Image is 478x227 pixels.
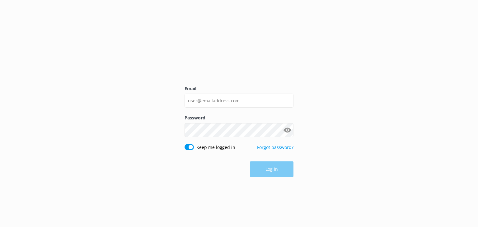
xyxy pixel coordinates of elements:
[281,124,293,136] button: Show password
[196,144,235,151] label: Keep me logged in
[185,94,293,108] input: user@emailaddress.com
[257,144,293,150] a: Forgot password?
[185,114,293,121] label: Password
[185,85,293,92] label: Email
